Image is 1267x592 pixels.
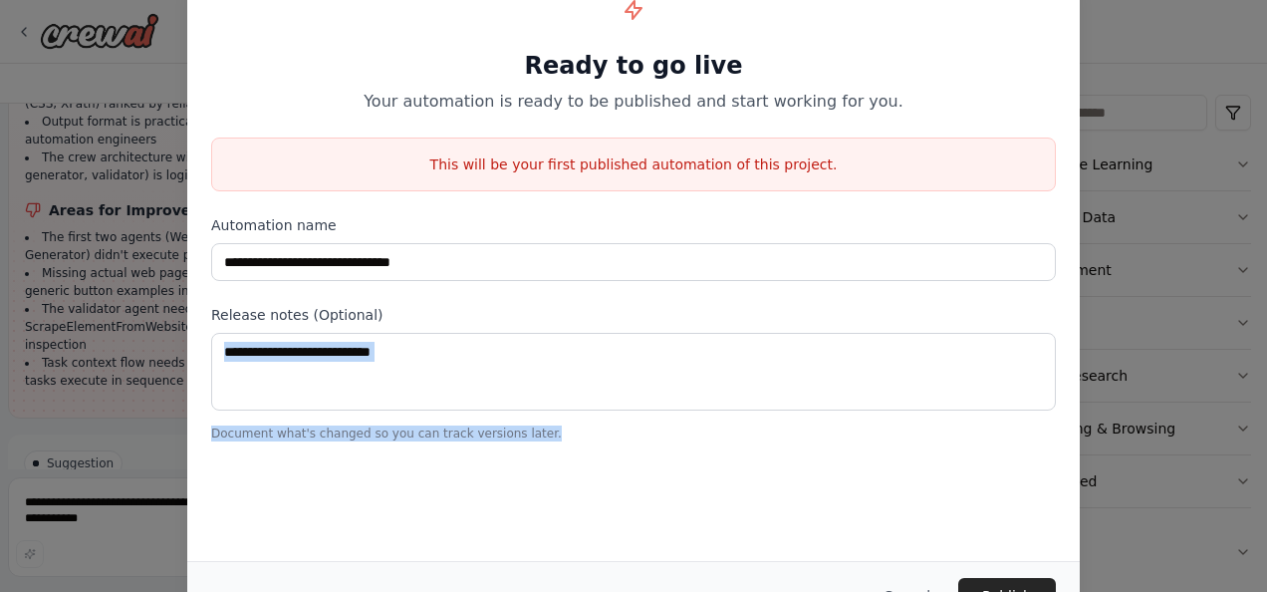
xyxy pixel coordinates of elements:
h1: Ready to go live [211,50,1056,82]
p: Document what's changed so you can track versions later. [211,426,1056,442]
p: Your automation is ready to be published and start working for you. [211,90,1056,114]
label: Release notes (Optional) [211,305,1056,325]
label: Automation name [211,215,1056,235]
p: This will be your first published automation of this project. [212,154,1055,174]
